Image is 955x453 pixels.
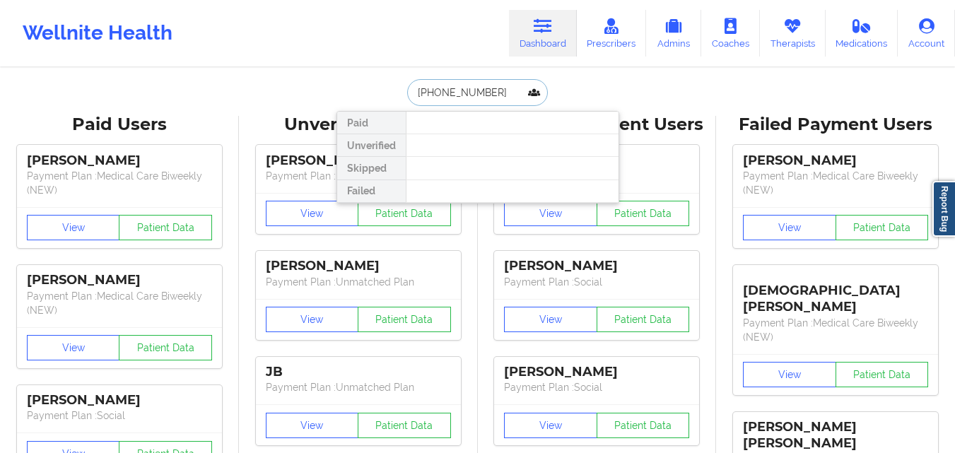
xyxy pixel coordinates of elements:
[898,10,955,57] a: Account
[760,10,826,57] a: Therapists
[337,134,406,157] div: Unverified
[597,307,690,332] button: Patient Data
[597,201,690,226] button: Patient Data
[27,153,212,169] div: [PERSON_NAME]
[836,362,929,387] button: Patient Data
[358,413,451,438] button: Patient Data
[504,380,689,394] p: Payment Plan : Social
[743,419,928,452] div: [PERSON_NAME] [PERSON_NAME]
[27,408,212,423] p: Payment Plan : Social
[266,413,359,438] button: View
[504,307,597,332] button: View
[726,114,945,136] div: Failed Payment Users
[337,180,406,203] div: Failed
[504,201,597,226] button: View
[27,335,120,360] button: View
[249,114,468,136] div: Unverified Users
[27,272,212,288] div: [PERSON_NAME]
[743,153,928,169] div: [PERSON_NAME]
[266,258,451,274] div: [PERSON_NAME]
[266,153,451,169] div: [PERSON_NAME]
[743,169,928,197] p: Payment Plan : Medical Care Biweekly (NEW)
[701,10,760,57] a: Coaches
[266,307,359,332] button: View
[266,201,359,226] button: View
[266,364,451,380] div: JB
[504,258,689,274] div: [PERSON_NAME]
[27,169,212,197] p: Payment Plan : Medical Care Biweekly (NEW)
[266,275,451,289] p: Payment Plan : Unmatched Plan
[743,215,836,240] button: View
[504,413,597,438] button: View
[27,392,212,408] div: [PERSON_NAME]
[337,112,406,134] div: Paid
[27,215,120,240] button: View
[10,114,229,136] div: Paid Users
[337,157,406,180] div: Skipped
[826,10,898,57] a: Medications
[743,272,928,315] div: [DEMOGRAPHIC_DATA][PERSON_NAME]
[597,413,690,438] button: Patient Data
[266,169,451,183] p: Payment Plan : Unmatched Plan
[504,275,689,289] p: Payment Plan : Social
[504,364,689,380] div: [PERSON_NAME]
[836,215,929,240] button: Patient Data
[266,380,451,394] p: Payment Plan : Unmatched Plan
[932,181,955,237] a: Report Bug
[119,335,212,360] button: Patient Data
[743,316,928,344] p: Payment Plan : Medical Care Biweekly (NEW)
[509,10,577,57] a: Dashboard
[646,10,701,57] a: Admins
[358,307,451,332] button: Patient Data
[577,10,647,57] a: Prescribers
[743,362,836,387] button: View
[119,215,212,240] button: Patient Data
[358,201,451,226] button: Patient Data
[27,289,212,317] p: Payment Plan : Medical Care Biweekly (NEW)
